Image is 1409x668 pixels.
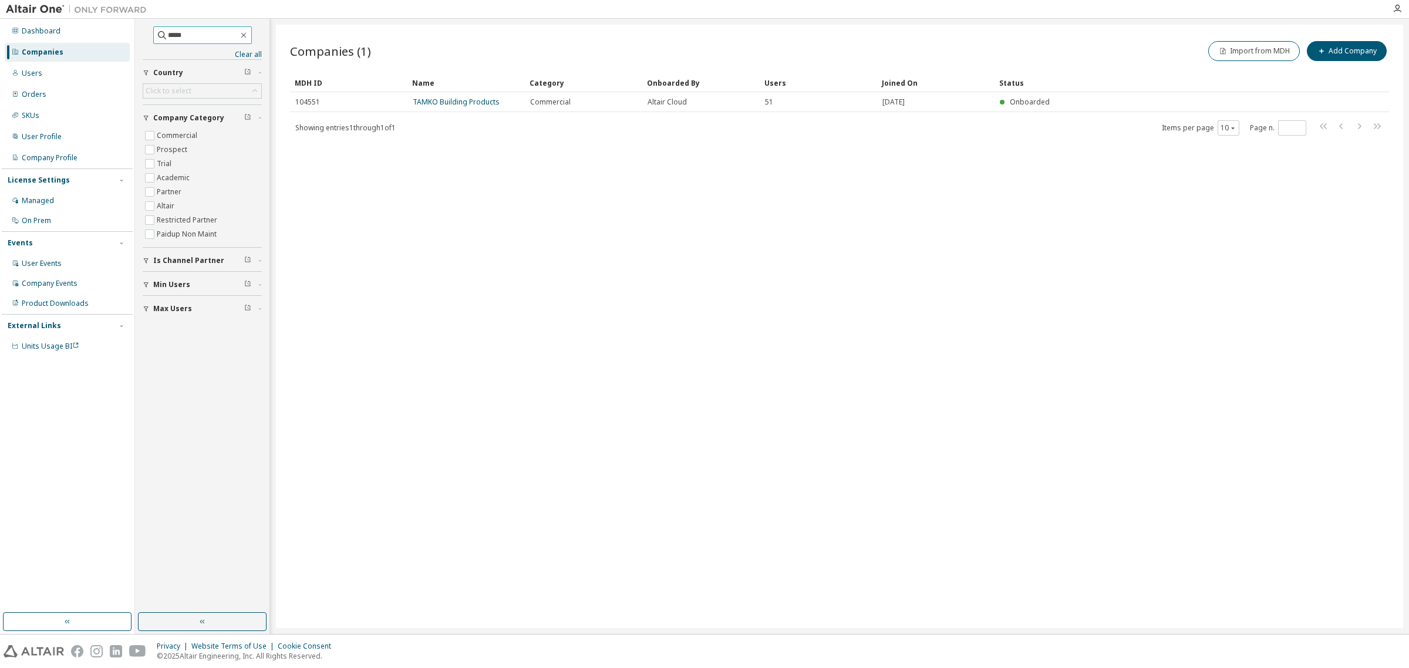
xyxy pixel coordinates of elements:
span: Country [153,68,183,77]
span: Clear filter [244,280,251,289]
div: Events [8,238,33,248]
div: Orders [22,90,46,99]
div: Onboarded By [647,73,755,92]
div: Dashboard [22,26,60,36]
div: MDH ID [295,73,403,92]
span: 104551 [295,97,320,107]
div: Users [764,73,872,92]
div: License Settings [8,176,70,185]
span: Items per page [1162,120,1239,136]
span: Page n. [1250,120,1306,136]
img: youtube.svg [129,645,146,657]
a: TAMKO Building Products [413,97,500,107]
button: Import from MDH [1208,41,1300,61]
img: altair_logo.svg [4,645,64,657]
div: User Events [22,259,62,268]
div: Name [412,73,520,92]
button: Max Users [143,296,262,322]
div: User Profile [22,132,62,141]
button: Company Category [143,105,262,131]
span: Clear filter [244,304,251,313]
div: Joined On [882,73,990,92]
div: Cookie Consent [278,642,338,651]
span: Showing entries 1 through 1 of 1 [295,123,396,133]
img: Altair One [6,4,153,15]
label: Prospect [157,143,190,157]
div: Companies [22,48,63,57]
span: Onboarded [1010,97,1050,107]
div: Users [22,69,42,78]
span: Altair Cloud [648,97,687,107]
span: Clear filter [244,256,251,265]
span: 51 [765,97,773,107]
button: Is Channel Partner [143,248,262,274]
div: Category [530,73,638,92]
img: facebook.svg [71,645,83,657]
div: Company Events [22,279,77,288]
a: Clear all [143,50,262,59]
div: Privacy [157,642,191,651]
span: Companies (1) [290,43,371,59]
label: Restricted Partner [157,213,220,227]
img: instagram.svg [90,645,103,657]
label: Altair [157,199,177,213]
span: Company Category [153,113,224,123]
span: Clear filter [244,68,251,77]
div: SKUs [22,111,39,120]
button: Country [143,60,262,86]
div: On Prem [22,216,51,225]
span: Is Channel Partner [153,256,224,265]
div: Company Profile [22,153,77,163]
button: Add Company [1307,41,1387,61]
label: Trial [157,157,174,171]
div: Managed [22,196,54,205]
span: Clear filter [244,113,251,123]
button: 10 [1221,123,1236,133]
label: Partner [157,185,184,199]
div: Click to select [146,86,191,96]
span: Commercial [530,97,571,107]
p: © 2025 Altair Engineering, Inc. All Rights Reserved. [157,651,338,661]
span: [DATE] [882,97,905,107]
div: Website Terms of Use [191,642,278,651]
div: Click to select [143,84,261,98]
div: Product Downloads [22,299,89,308]
div: Status [999,73,1319,92]
label: Commercial [157,129,200,143]
div: External Links [8,321,61,330]
span: Max Users [153,304,192,313]
label: Paidup Non Maint [157,227,219,241]
span: Units Usage BI [22,341,79,351]
label: Academic [157,171,192,185]
button: Min Users [143,272,262,298]
img: linkedin.svg [110,645,122,657]
span: Min Users [153,280,190,289]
